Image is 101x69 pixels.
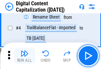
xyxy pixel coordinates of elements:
button: Skip [56,48,77,64]
div: Skip [63,58,71,62]
img: Main button [83,50,93,61]
div: TB [DATE] [25,34,46,42]
img: Skip [63,49,71,57]
div: Digital Content Capitalization ([DATE]) [16,0,76,13]
img: Back [5,3,13,11]
div: Run All [17,58,32,62]
div: Rename Sheet [31,13,61,21]
img: Run All [21,49,28,57]
span: # 4 [16,25,21,31]
button: Run All [14,48,35,64]
img: Undo [42,49,50,57]
div: to [79,26,83,31]
button: Undo [35,48,56,64]
div: TrailBalanceFlat - imported [25,24,77,32]
div: from [64,15,72,20]
img: Support [79,4,84,9]
img: Settings menu [88,3,96,11]
div: Undo [41,58,51,62]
